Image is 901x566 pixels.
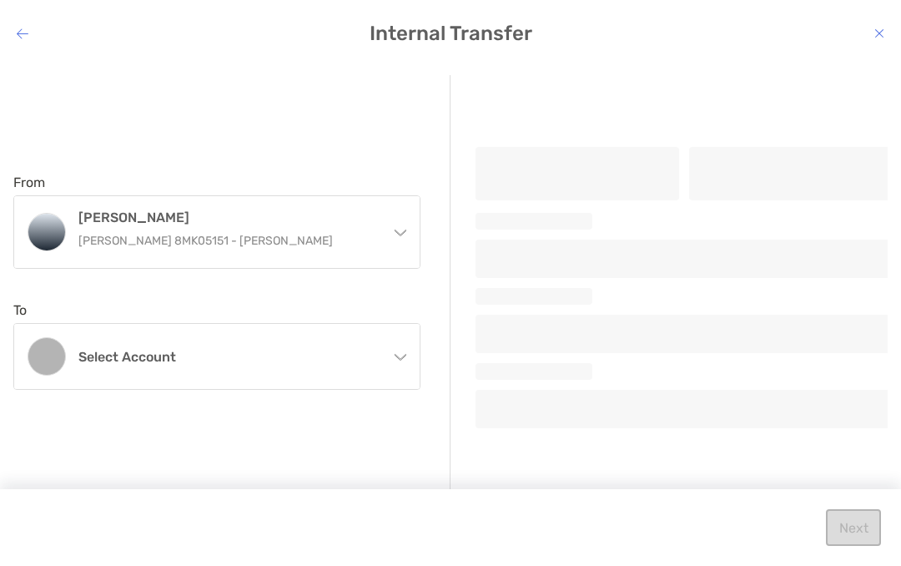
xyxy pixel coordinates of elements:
h4: [PERSON_NAME] [78,210,385,225]
label: To [13,302,27,318]
p: [PERSON_NAME] 8MK05151 - [PERSON_NAME] [78,230,385,251]
img: Roth IRA [28,214,65,250]
label: From [13,174,45,190]
h4: Select account [78,349,385,365]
